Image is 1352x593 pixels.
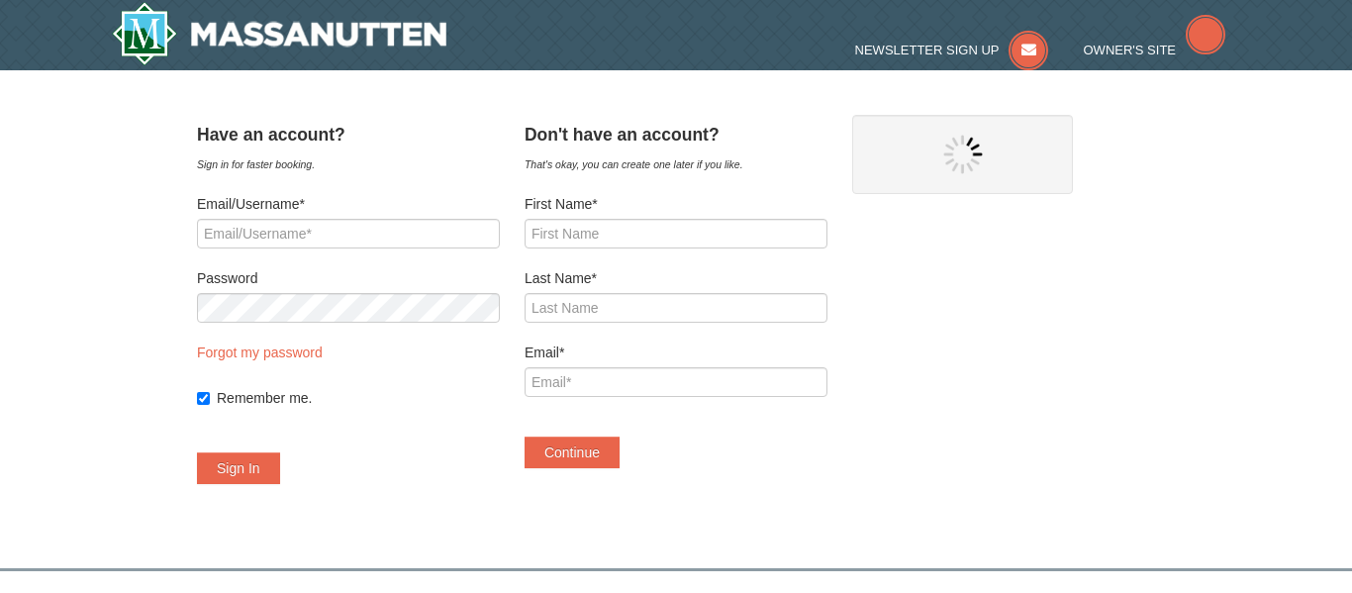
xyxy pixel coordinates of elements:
span: Owner's Site [1084,43,1177,57]
img: wait gif [943,135,983,174]
h4: Don't have an account? [525,125,827,145]
button: Sign In [197,452,280,484]
label: Email/Username* [197,194,500,214]
a: Newsletter Sign Up [855,43,1049,57]
label: First Name* [525,194,827,214]
div: That's okay, you can create one later if you like. [525,154,827,174]
label: Remember me. [217,388,500,408]
input: Email* [525,367,827,397]
label: Last Name* [525,268,827,288]
label: Email* [525,343,827,362]
input: Email/Username* [197,219,500,248]
span: Newsletter Sign Up [855,43,1000,57]
h4: Have an account? [197,125,500,145]
div: Sign in for faster booking. [197,154,500,174]
label: Password [197,268,500,288]
button: Continue [525,437,620,468]
input: Last Name [525,293,827,323]
a: Forgot my password [197,345,323,360]
img: Massanutten Resort Logo [112,2,446,65]
a: Massanutten Resort [112,2,446,65]
a: Owner's Site [1084,43,1226,57]
input: First Name [525,219,827,248]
